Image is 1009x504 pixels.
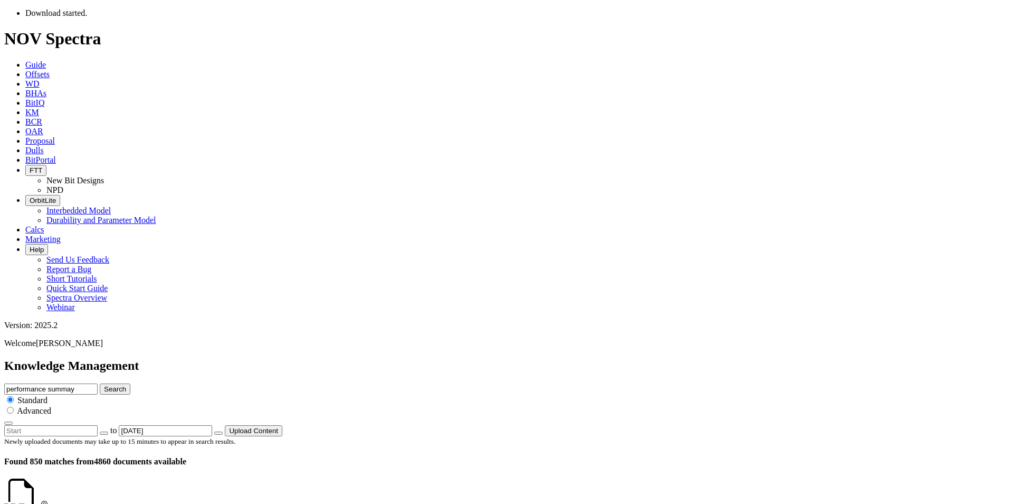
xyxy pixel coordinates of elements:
button: Search [100,384,130,395]
a: Report a Bug [46,265,91,274]
a: NPD [46,185,63,194]
span: Download started. [25,8,87,17]
a: New Bit Designs [46,176,104,185]
a: WD [25,79,40,88]
span: Found 850 matches from [4,457,94,466]
a: KM [25,108,39,117]
input: e.g. Smoothsteer Record [4,384,98,395]
div: Version: 2025.2 [4,321,1005,330]
input: Start [4,425,98,436]
small: Newly uploaded documents may take up to 15 minutes to appear in search results. [4,437,235,445]
span: to [110,426,117,435]
a: Webinar [46,303,75,312]
a: Calcs [25,225,44,234]
a: Offsets [25,70,50,79]
a: Short Tutorials [46,274,97,283]
a: BHAs [25,89,46,98]
a: Guide [25,60,46,69]
a: Quick Start Guide [46,284,108,293]
input: End [119,425,212,436]
span: Advanced [17,406,51,415]
a: BitIQ [25,98,44,107]
a: Dulls [25,146,44,155]
p: Welcome [4,339,1005,348]
h1: NOV Spectra [4,29,1005,49]
a: OAR [25,127,43,136]
button: FTT [25,165,46,176]
a: BitPortal [25,155,56,164]
a: Spectra Overview [46,293,107,302]
span: [PERSON_NAME] [36,339,103,348]
span: Help [30,246,44,254]
a: Marketing [25,235,61,244]
button: Upload Content [225,425,282,436]
button: Help [25,244,48,255]
h4: 4860 documents available [4,457,1005,466]
a: BCR [25,117,42,126]
a: Durability and Parameter Model [46,216,156,225]
button: OrbitLite [25,195,60,206]
span: Standard [17,396,47,405]
a: Proposal [25,136,55,145]
h2: Knowledge Management [4,359,1005,373]
span: OrbitLite [30,197,56,204]
span: FTT [30,166,42,174]
a: Interbedded Model [46,206,111,215]
a: Send Us Feedback [46,255,109,264]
